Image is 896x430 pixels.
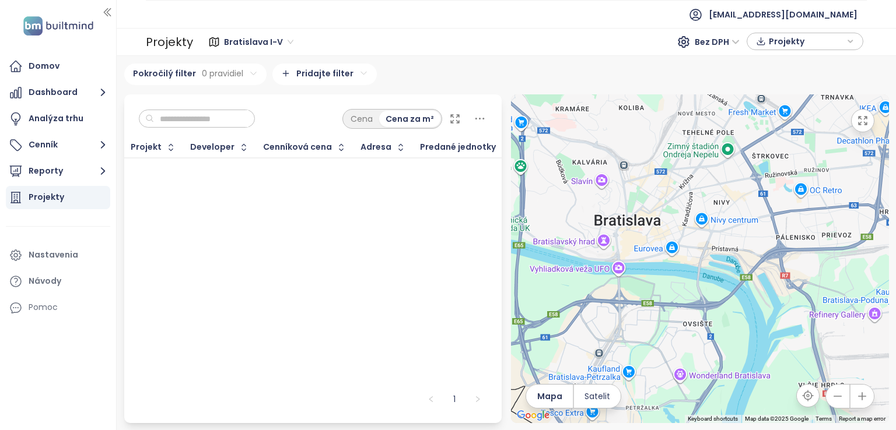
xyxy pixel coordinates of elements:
li: Predchádzajúca strana [422,390,440,408]
div: Pomoc [6,296,110,319]
a: Terms (opens in new tab) [815,415,832,422]
span: Map data ©2025 Google [745,415,808,422]
button: Keyboard shortcuts [688,415,738,423]
button: Satelit [574,385,621,408]
a: Projekty [6,186,110,209]
div: Adresa [360,143,391,151]
li: 1 [445,390,464,408]
span: Predané jednotky [420,143,496,151]
div: button [753,33,857,50]
div: Projekty [146,30,193,54]
a: 1 [446,390,463,408]
span: Bratislava I-V [224,33,293,51]
img: logo [20,14,97,38]
div: Cenníková cena [263,143,332,151]
span: Projekty [769,33,844,50]
button: Cenník [6,133,110,157]
div: Projekt [131,143,162,151]
div: Developer [190,143,235,151]
a: Analýza trhu [6,107,110,131]
img: Google [514,408,552,423]
span: Satelit [584,390,610,403]
span: 0 pravidiel [202,67,243,80]
button: Dashboard [6,81,110,104]
div: Domov [29,59,60,73]
div: Pridajte filter [272,64,377,85]
div: Pokročilý filter [124,64,267,85]
button: left [422,390,440,408]
div: Analýza trhu [29,111,83,126]
a: Domov [6,55,110,78]
a: Nastavenia [6,244,110,267]
a: Návody [6,270,110,293]
a: Open this area in Google Maps (opens a new window) [514,408,552,423]
button: Mapa [526,385,573,408]
div: Pomoc [29,300,58,315]
div: Projekty [29,190,64,205]
span: [EMAIL_ADDRESS][DOMAIN_NAME] [709,1,857,29]
li: Nasledujúca strana [468,390,487,408]
span: Bez DPH [695,33,740,51]
button: Reporty [6,160,110,183]
div: Nastavenia [29,248,78,262]
div: Cena [344,111,379,127]
button: right [468,390,487,408]
div: Cena za m² [379,111,440,127]
span: right [474,396,481,403]
span: Mapa [537,390,562,403]
a: Report a map error [839,415,885,422]
div: Návody [29,274,61,288]
span: left [428,396,435,403]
